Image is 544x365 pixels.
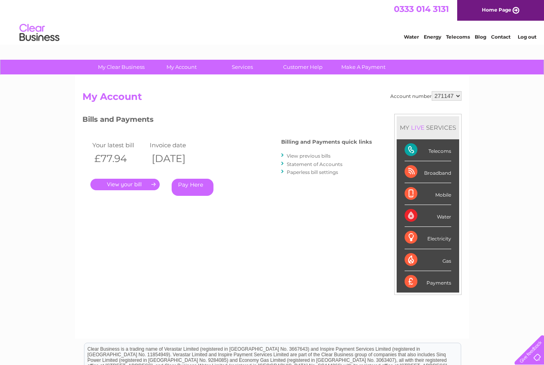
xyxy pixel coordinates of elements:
div: Gas [405,249,451,271]
div: Mobile [405,183,451,205]
th: [DATE] [148,150,205,167]
a: Pay Here [172,179,213,196]
a: Contact [491,34,511,40]
th: £77.94 [90,150,148,167]
div: Clear Business is a trading name of Verastar Limited (registered in [GEOGRAPHIC_DATA] No. 3667643... [84,4,461,39]
a: Water [404,34,419,40]
a: Paperless bill settings [287,169,338,175]
td: Invoice date [148,140,205,150]
a: . [90,179,160,190]
h3: Bills and Payments [82,114,372,128]
div: LIVE [409,124,426,131]
a: View previous bills [287,153,331,159]
a: Telecoms [446,34,470,40]
a: Blog [475,34,486,40]
h4: Billing and Payments quick links [281,139,372,145]
a: Log out [518,34,536,40]
div: Broadband [405,161,451,183]
a: My Account [149,60,215,74]
a: My Clear Business [88,60,154,74]
a: Services [209,60,275,74]
div: Payments [405,271,451,293]
h2: My Account [82,91,462,106]
div: Telecoms [405,139,451,161]
div: Account number [390,91,462,101]
div: Electricity [405,227,451,249]
div: Water [405,205,451,227]
a: Customer Help [270,60,336,74]
a: Energy [424,34,441,40]
a: 0333 014 3131 [394,4,449,14]
td: Your latest bill [90,140,148,150]
a: Statement of Accounts [287,161,342,167]
div: MY SERVICES [397,116,459,139]
img: logo.png [19,21,60,45]
a: Make A Payment [331,60,396,74]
